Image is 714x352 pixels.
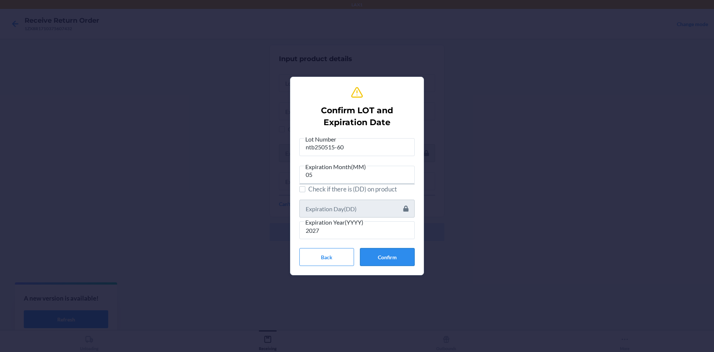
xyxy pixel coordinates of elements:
[299,200,415,218] input: Expiration Day(DD)
[299,186,305,192] input: Check if there is (DD) on product
[308,184,415,194] span: Check if there is (DD) on product
[299,221,415,239] input: Expiration Year(YYYY)
[304,219,364,226] span: Expiration Year(YYYY)
[304,163,367,171] span: Expiration Month(MM)
[299,248,354,266] button: Back
[299,166,415,184] input: Expiration Month(MM)
[299,138,415,156] input: Lot Number
[304,136,337,143] span: Lot Number
[360,248,415,266] button: Confirm
[302,105,412,129] h2: Confirm LOT and Expiration Date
